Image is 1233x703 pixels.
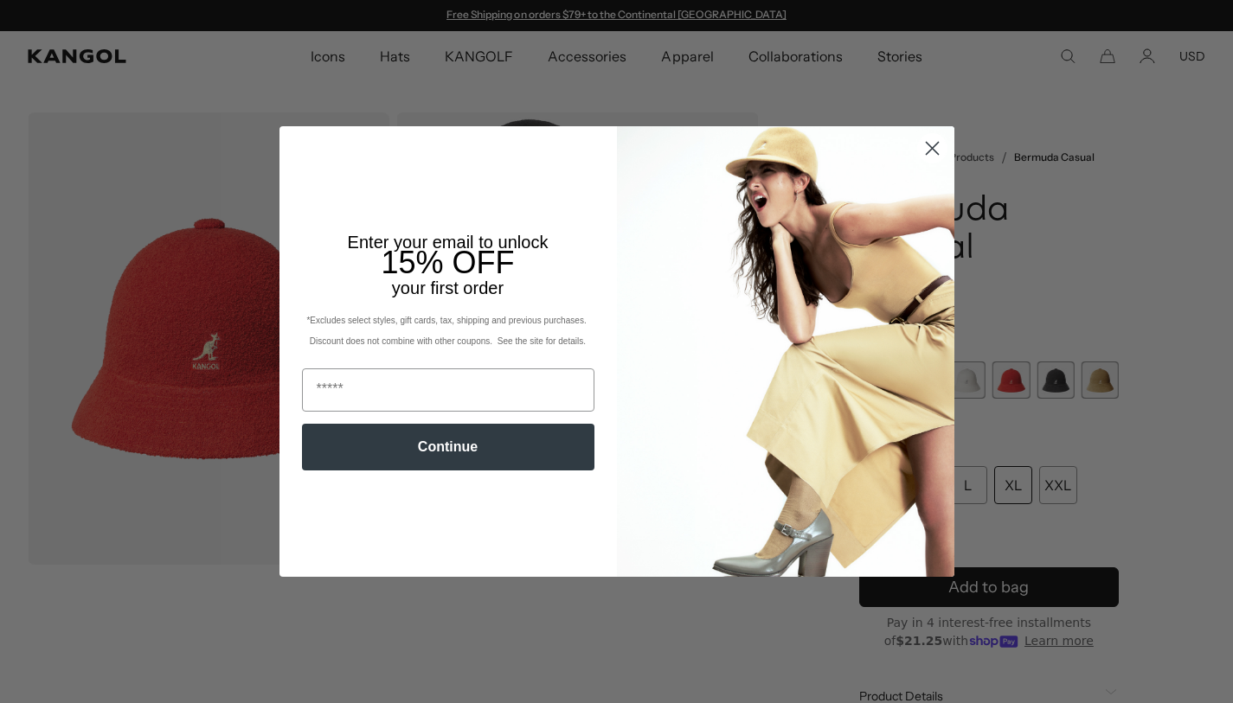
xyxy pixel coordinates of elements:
[302,368,594,412] input: Email
[917,133,947,163] button: Close dialog
[302,424,594,470] button: Continue
[381,245,514,280] span: 15% OFF
[306,316,588,346] span: *Excludes select styles, gift cards, tax, shipping and previous purchases. Discount does not comb...
[392,278,504,297] span: your first order
[348,233,549,252] span: Enter your email to unlock
[617,126,954,576] img: 93be19ad-e773-4382-80b9-c9d740c9197f.jpeg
